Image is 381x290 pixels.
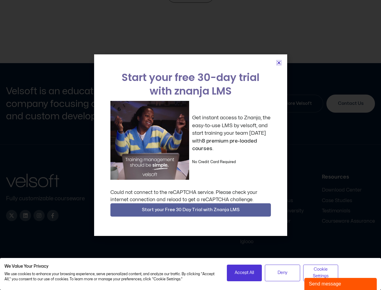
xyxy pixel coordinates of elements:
strong: No Credit Card Required [192,160,236,164]
button: Deny all cookies [265,265,300,281]
button: Adjust cookie preferences [303,265,338,281]
span: Start your Free 30 Day Trial with Znanja LMS [142,206,240,214]
a: Close [277,60,281,65]
p: We use cookies to enhance your browsing experience, serve personalized content, and analyze our t... [5,272,218,282]
button: Start your Free 30 Day Trial with Znanja LMS [110,203,271,217]
h2: Start your free 30-day trial with znanja LMS [110,71,271,98]
h2: We Value Your Privacy [5,264,218,269]
span: Accept All [235,269,254,276]
img: a woman sitting at her laptop dancing [110,101,189,180]
span: Deny [278,269,287,276]
iframe: chat widget [304,277,378,290]
span: Cookie Settings [307,266,335,280]
button: Accept all cookies [227,265,262,281]
div: Could not connect to the reCAPTCHA service. Please check your internet connection and reload to g... [110,189,271,203]
strong: 8 premium pre-loaded courses [192,138,257,151]
p: Get instant access to Znanja, the easy-to-use LMS by velsoft, and start training your team [DATE]... [192,114,271,153]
